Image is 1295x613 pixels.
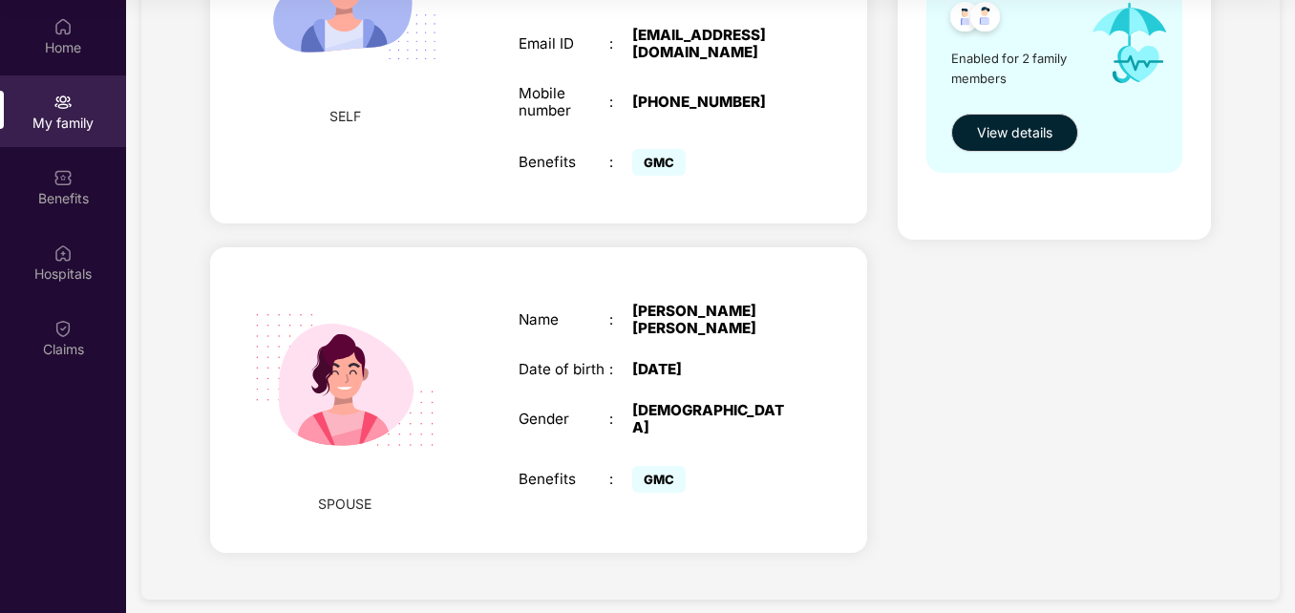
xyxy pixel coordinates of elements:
span: SELF [329,106,361,127]
div: [PERSON_NAME] [PERSON_NAME] [632,303,791,337]
div: [DEMOGRAPHIC_DATA] [632,402,791,436]
div: Gender [519,411,609,428]
img: svg+xml;base64,PHN2ZyBpZD0iQ2xhaW0iIHhtbG5zPSJodHRwOi8vd3d3LnczLm9yZy8yMDAwL3N2ZyIgd2lkdGg9IjIwIi... [53,319,73,338]
div: : [609,411,632,428]
button: View details [951,114,1078,152]
span: GMC [632,466,686,493]
div: : [609,311,632,328]
div: Email ID [519,35,609,53]
img: svg+xml;base64,PHN2ZyBpZD0iQmVuZWZpdHMiIHhtbG5zPSJodHRwOi8vd3d3LnczLm9yZy8yMDAwL3N2ZyIgd2lkdGg9Ij... [53,168,73,187]
span: SPOUSE [318,494,372,515]
div: Name [519,311,609,328]
div: : [609,154,632,171]
div: [EMAIL_ADDRESS][DOMAIN_NAME] [632,27,791,61]
img: svg+xml;base64,PHN2ZyB3aWR0aD0iMjAiIGhlaWdodD0iMjAiIHZpZXdCb3g9IjAgMCAyMCAyMCIgZmlsbD0ibm9uZSIgeG... [53,93,73,112]
img: svg+xml;base64,PHN2ZyB4bWxucz0iaHR0cDovL3d3dy53My5vcmcvMjAwMC9zdmciIHdpZHRoPSIyMjQiIGhlaWdodD0iMT... [231,266,458,494]
div: : [609,471,632,488]
span: GMC [632,149,686,176]
div: Benefits [519,154,609,171]
div: Benefits [519,471,609,488]
div: Date of birth [519,361,609,378]
div: : [609,35,632,53]
span: View details [977,122,1052,143]
img: svg+xml;base64,PHN2ZyBpZD0iSG9tZSIgeG1sbnM9Imh0dHA6Ly93d3cudzMub3JnLzIwMDAvc3ZnIiB3aWR0aD0iMjAiIG... [53,17,73,36]
span: Enabled for 2 family members [951,49,1073,88]
div: : [609,94,632,111]
img: svg+xml;base64,PHN2ZyBpZD0iSG9zcGl0YWxzIiB4bWxucz0iaHR0cDovL3d3dy53My5vcmcvMjAwMC9zdmciIHdpZHRoPS... [53,243,73,263]
div: Mobile number [519,85,609,119]
div: : [609,361,632,378]
div: [DATE] [632,361,791,378]
div: [PHONE_NUMBER] [632,94,791,111]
